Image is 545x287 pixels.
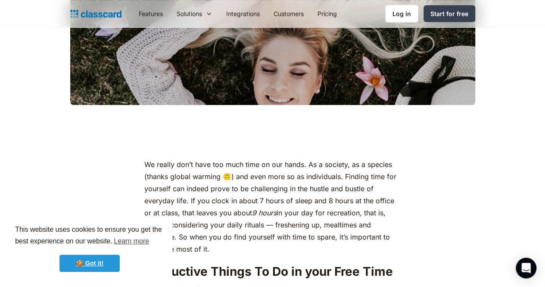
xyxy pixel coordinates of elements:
[392,9,411,18] div: Log in
[70,8,121,20] a: home
[177,9,202,18] div: Solutions
[385,5,418,22] a: Log in
[424,5,475,22] a: Start for free
[170,4,219,23] div: Solutions
[252,208,277,217] em: 9 hours
[267,4,311,23] a: Customers
[219,4,267,23] a: Integrations
[430,9,468,18] div: Start for free
[311,4,344,23] a: Pricing
[516,258,536,278] div: Open Intercom Messenger
[144,264,401,279] h2: Productive Things To Do in your Free Time
[59,255,120,272] a: dismiss cookie message
[144,158,401,255] p: We really don’t have too much time on our hands. As a society, as a species (thanks global warmin...
[132,4,170,23] a: Features
[112,235,150,248] a: learn more about cookies
[15,224,164,248] span: This website uses cookies to ensure you get the best experience on our website.
[7,216,172,280] div: cookieconsent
